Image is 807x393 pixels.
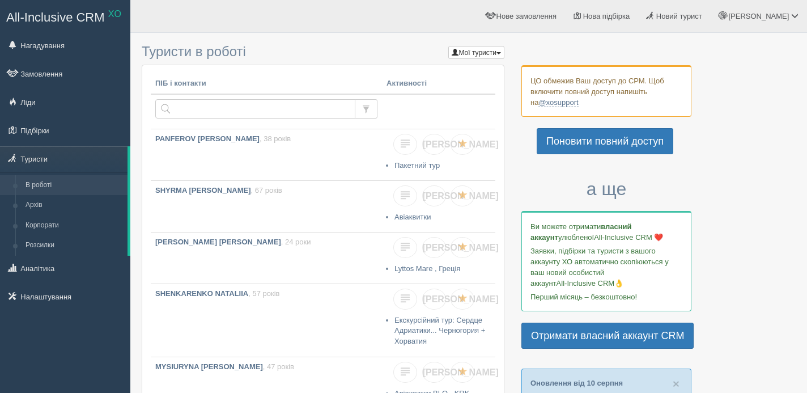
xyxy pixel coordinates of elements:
[20,215,128,236] a: Корпорати
[6,10,105,24] span: All-Inclusive CRM
[394,213,431,221] a: Авіаквитки
[422,362,446,383] a: [PERSON_NAME]
[530,222,632,242] b: власний аккаунт
[448,46,504,59] button: Мої туристи
[423,243,499,252] span: [PERSON_NAME]
[394,161,440,170] a: Пакетний тур
[530,246,682,289] p: Заявки, підбірки та туристи з вашого аккаунту ХО автоматично скопіюються у ваш новий особистий ак...
[656,12,702,20] span: Новий турист
[151,129,382,180] a: PANFEROV [PERSON_NAME], 38 років
[1,1,130,32] a: All-Inclusive CRM XO
[530,221,682,243] p: Ви можете отримати улюбленої
[251,186,282,195] span: , 67 років
[422,134,446,155] a: [PERSON_NAME]
[394,264,460,273] a: Lyttos Mare , Греція
[281,238,311,246] span: , 24 роки
[423,294,499,304] span: [PERSON_NAME]
[155,289,248,298] b: SHENKARENKO NATALIIA
[530,379,623,387] a: Оновлення від 10 серпня
[538,98,578,107] a: @xosupport
[20,235,128,256] a: Розсилки
[423,140,499,149] span: [PERSON_NAME]
[155,238,281,246] b: [PERSON_NAME] [PERSON_NAME]
[583,12,630,20] span: Нова підбірка
[151,284,382,357] a: SHENKARENKO NATALIIA, 57 років
[151,181,382,232] a: SHYRMA [PERSON_NAME], 67 років
[423,191,499,201] span: [PERSON_NAME]
[557,279,624,288] span: All-Inclusive CRM👌
[155,362,263,371] b: MYSIURYNA [PERSON_NAME]
[521,179,691,199] h3: а ще
[728,12,789,20] span: [PERSON_NAME]
[521,65,691,117] div: ЦО обмежив Ваш доступ до СРМ. Щоб включити повний доступ напишіть на
[594,233,663,242] span: All-Inclusive CRM ❤️
[394,316,485,345] a: Екскурсійний тур: Сердце Адриатики... Черногория + Хорватия
[673,378,679,390] button: Close
[151,233,382,284] a: [PERSON_NAME] [PERSON_NAME], 24 роки
[248,289,279,298] span: , 57 років
[155,186,251,195] b: SHYRMA [PERSON_NAME]
[142,44,246,59] span: Туристи в роботі
[422,237,446,258] a: [PERSON_NAME]
[155,99,355,119] input: Пошук за ПІБ, паспортом або контактами
[20,175,128,196] a: В роботі
[496,12,557,20] span: Нове замовлення
[673,377,679,390] span: ×
[382,74,495,94] th: Активності
[423,367,499,377] span: [PERSON_NAME]
[537,128,673,154] a: Поновити повний доступ
[530,291,682,302] p: Перший місяць – безкоштовно!
[422,289,446,310] a: [PERSON_NAME]
[422,185,446,206] a: [PERSON_NAME]
[521,323,694,349] a: Отримати власний аккаунт CRM
[151,74,382,94] th: ПІБ і контакти
[155,134,260,143] b: PANFEROV [PERSON_NAME]
[20,195,128,215] a: Архів
[108,9,121,19] sup: XO
[263,362,294,371] span: , 47 років
[260,134,291,143] span: , 38 років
